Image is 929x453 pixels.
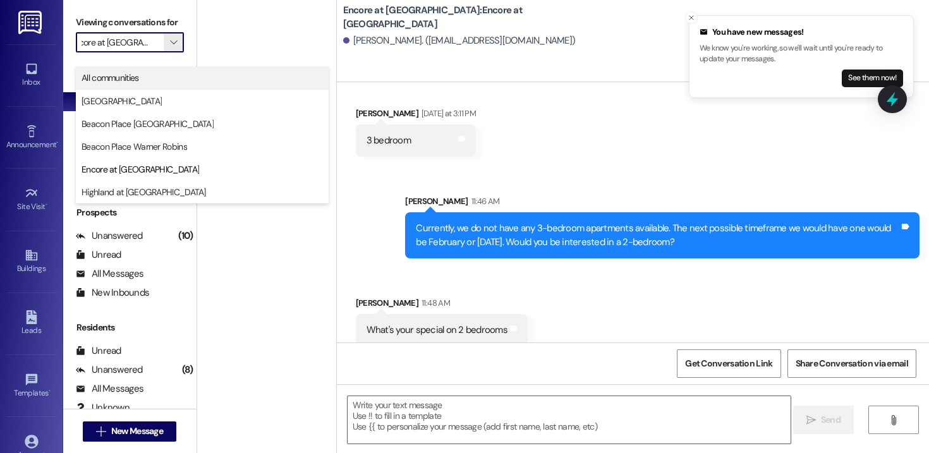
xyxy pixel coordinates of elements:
[82,32,164,52] input: All communities
[6,245,57,279] a: Buildings
[6,369,57,403] a: Templates •
[6,58,57,92] a: Inbox
[356,107,477,124] div: [PERSON_NAME]
[76,401,130,414] div: Unknown
[76,229,143,243] div: Unanswered
[76,344,121,358] div: Unread
[82,140,187,153] span: Beacon Place Warner Robins
[685,11,698,24] button: Close toast
[82,95,162,107] span: [GEOGRAPHIC_DATA]
[700,43,903,65] p: We know you're working, so we'll wait until you're ready to update your messages.
[367,134,411,147] div: 3 bedroom
[63,71,197,85] div: Prospects + Residents
[82,118,214,130] span: Beacon Place [GEOGRAPHIC_DATA]
[793,406,854,434] button: Send
[63,321,197,334] div: Residents
[677,349,780,378] button: Get Conversation Link
[82,163,199,176] span: Encore at [GEOGRAPHIC_DATA]
[468,195,500,208] div: 11:46 AM
[356,296,528,314] div: [PERSON_NAME]
[211,51,322,142] img: empty-state
[56,138,58,147] span: •
[405,195,920,212] div: [PERSON_NAME]
[175,226,197,246] div: (10)
[96,426,106,437] i: 
[796,357,908,370] span: Share Conversation via email
[179,360,197,380] div: (8)
[821,413,841,426] span: Send
[685,357,772,370] span: Get Conversation Link
[46,200,47,209] span: •
[82,71,139,84] span: All communities
[83,421,176,442] button: New Message
[6,183,57,217] a: Site Visit •
[418,107,476,120] div: [DATE] at 3:11 PM
[806,415,816,425] i: 
[700,26,903,39] div: You have new messages!
[343,34,576,47] div: [PERSON_NAME]. ([EMAIL_ADDRESS][DOMAIN_NAME])
[367,323,507,337] div: What's your special on 2 bedrooms
[63,206,197,219] div: Prospects
[416,222,899,249] div: Currently, we do not have any 3-bedroom apartments available. The next possible timeframe we woul...
[76,286,149,299] div: New Inbounds
[76,267,143,281] div: All Messages
[76,363,143,377] div: Unanswered
[49,387,51,396] span: •
[76,248,121,262] div: Unread
[111,425,163,438] span: New Message
[18,11,44,34] img: ResiDesk Logo
[76,382,143,396] div: All Messages
[889,415,898,425] i: 
[418,296,450,310] div: 11:48 AM
[6,306,57,341] a: Leads
[842,69,903,87] button: See them now!
[787,349,916,378] button: Share Conversation via email
[343,4,596,31] b: Encore at [GEOGRAPHIC_DATA]: Encore at [GEOGRAPHIC_DATA]
[170,37,177,47] i: 
[82,186,206,198] span: Highland at [GEOGRAPHIC_DATA]
[76,13,184,32] label: Viewing conversations for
